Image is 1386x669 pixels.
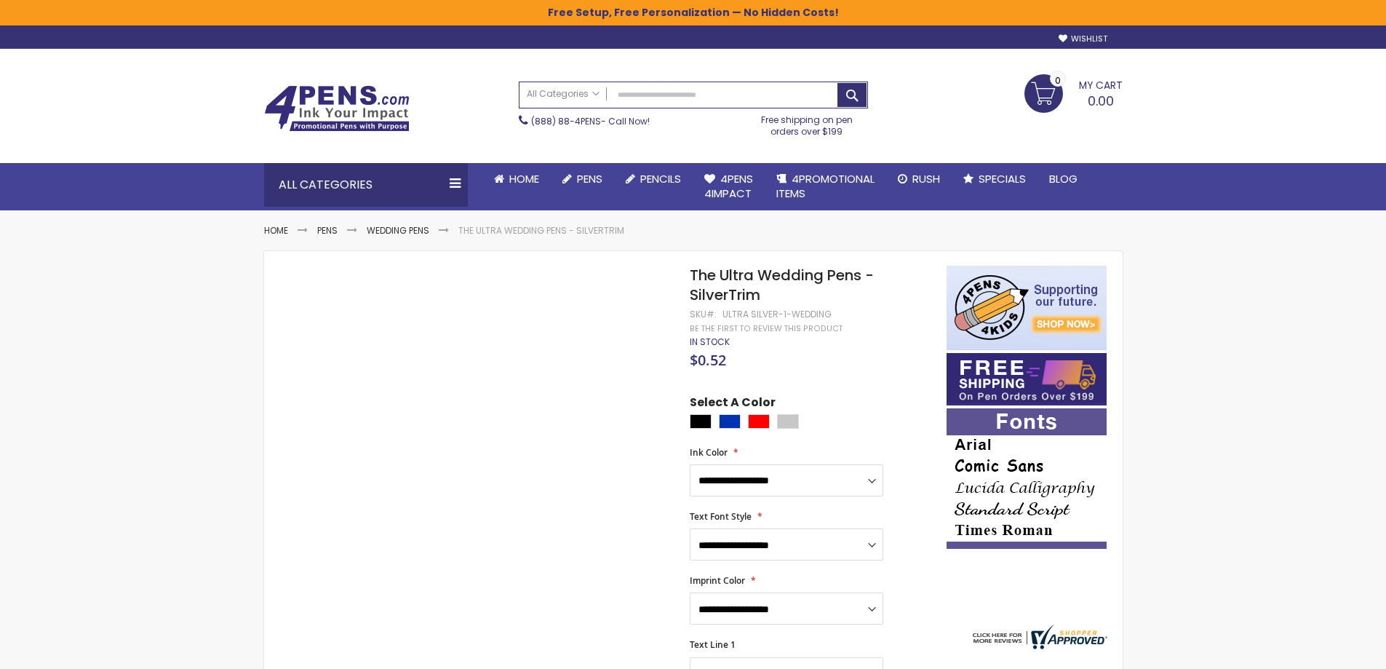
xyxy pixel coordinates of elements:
div: All Categories [264,163,468,207]
a: Pencils [614,163,693,195]
span: Select A Color [690,395,776,414]
a: Specials [952,163,1037,195]
span: Home [509,171,539,186]
a: Wedding Pens [367,224,429,237]
li: The Ultra Wedding Pens - SilverTrim [458,225,624,237]
span: Ink Color [690,446,728,459]
span: The Ultra Wedding Pens - SilverTrim [690,265,874,305]
img: 4pens.com widget logo [969,625,1107,649]
div: Ultra Silver-1-wedding [722,309,832,320]
span: 0 [1055,74,1061,87]
div: Silver [777,414,799,429]
span: In stock [690,336,730,348]
a: Home [482,163,551,195]
a: Home [264,224,288,237]
div: Blue [719,414,741,429]
a: Blog [1037,163,1089,195]
span: Blog [1049,171,1078,186]
span: Text Line 1 [690,638,736,651]
span: 4Pens 4impact [704,171,753,201]
div: Free shipping on pen orders over $199 [746,108,868,138]
div: Black [690,414,712,429]
a: Pens [317,224,338,237]
a: Rush [886,163,952,195]
span: $0.52 [690,350,726,370]
a: Be the first to review this product [690,323,843,334]
a: 4pens.com certificate URL [969,640,1107,652]
span: - Call Now! [531,115,650,127]
img: Free shipping on orders over $199 [947,353,1107,405]
span: Imprint Color [690,574,745,587]
span: Pens [577,171,602,186]
img: 4Pens Custom Pens and Promotional Products [264,85,410,132]
span: Rush [912,171,940,186]
a: All Categories [519,82,607,106]
a: 4PROMOTIONALITEMS [765,163,886,210]
a: Wishlist [1059,33,1107,44]
div: Availability [690,336,730,348]
a: Pens [551,163,614,195]
span: 4PROMOTIONAL ITEMS [776,171,875,201]
strong: SKU [690,308,717,320]
span: Specials [979,171,1026,186]
div: Red [748,414,770,429]
a: 0.00 0 [1024,74,1123,111]
span: All Categories [527,88,600,100]
img: font-personalization-examples [947,408,1107,549]
span: Text Font Style [690,510,752,523]
a: (888) 88-4PENS [531,115,601,127]
span: Pencils [640,171,681,186]
a: 4Pens4impact [693,163,765,210]
span: 0.00 [1088,92,1114,110]
img: 4pens 4 kids [947,266,1107,350]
